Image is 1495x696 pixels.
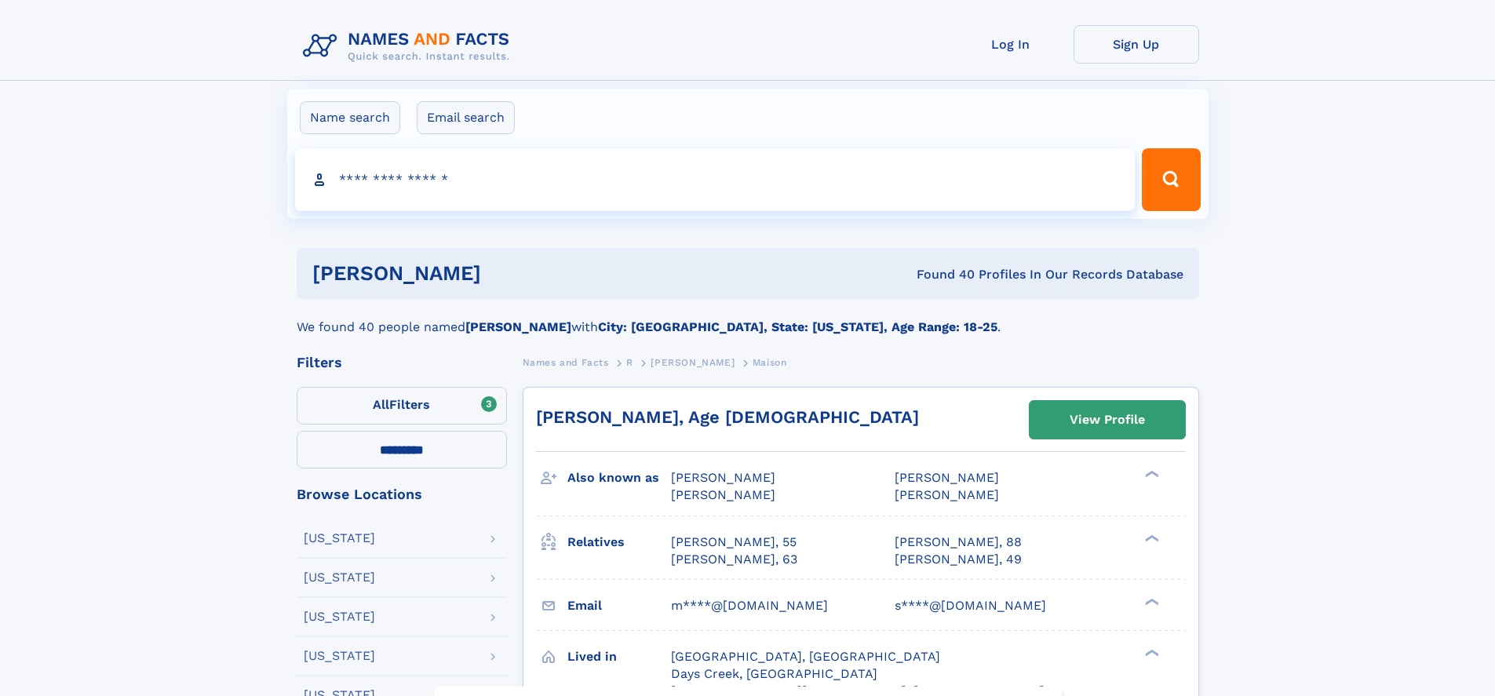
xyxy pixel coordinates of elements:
[1142,148,1200,211] button: Search Button
[1141,596,1160,607] div: ❯
[895,470,999,485] span: [PERSON_NAME]
[698,266,1183,283] div: Found 40 Profiles In Our Records Database
[567,465,671,491] h3: Also known as
[417,101,515,134] label: Email search
[297,487,507,501] div: Browse Locations
[297,25,523,67] img: Logo Names and Facts
[297,299,1199,337] div: We found 40 people named with .
[671,487,775,502] span: [PERSON_NAME]
[895,551,1022,568] a: [PERSON_NAME], 49
[297,387,507,425] label: Filters
[1141,533,1160,543] div: ❯
[567,529,671,556] h3: Relatives
[297,355,507,370] div: Filters
[895,534,1022,551] a: [PERSON_NAME], 88
[295,148,1136,211] input: search input
[304,650,375,662] div: [US_STATE]
[671,470,775,485] span: [PERSON_NAME]
[304,610,375,623] div: [US_STATE]
[895,487,999,502] span: [PERSON_NAME]
[626,352,633,372] a: R
[536,407,919,427] a: [PERSON_NAME], Age [DEMOGRAPHIC_DATA]
[753,357,787,368] span: Maison
[671,534,797,551] a: [PERSON_NAME], 55
[598,319,997,334] b: City: [GEOGRAPHIC_DATA], State: [US_STATE], Age Range: 18-25
[1070,402,1145,438] div: View Profile
[567,643,671,670] h3: Lived in
[312,264,699,283] h1: [PERSON_NAME]
[304,532,375,545] div: [US_STATE]
[1030,401,1185,439] a: View Profile
[523,352,609,372] a: Names and Facts
[671,551,797,568] a: [PERSON_NAME], 63
[651,352,735,372] a: [PERSON_NAME]
[567,592,671,619] h3: Email
[948,25,1074,64] a: Log In
[671,666,877,681] span: Days Creek, [GEOGRAPHIC_DATA]
[651,357,735,368] span: [PERSON_NAME]
[1141,469,1160,479] div: ❯
[304,571,375,584] div: [US_STATE]
[671,649,940,664] span: [GEOGRAPHIC_DATA], [GEOGRAPHIC_DATA]
[1141,647,1160,658] div: ❯
[373,397,389,412] span: All
[465,319,571,334] b: [PERSON_NAME]
[1074,25,1199,64] a: Sign Up
[300,101,400,134] label: Name search
[626,357,633,368] span: R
